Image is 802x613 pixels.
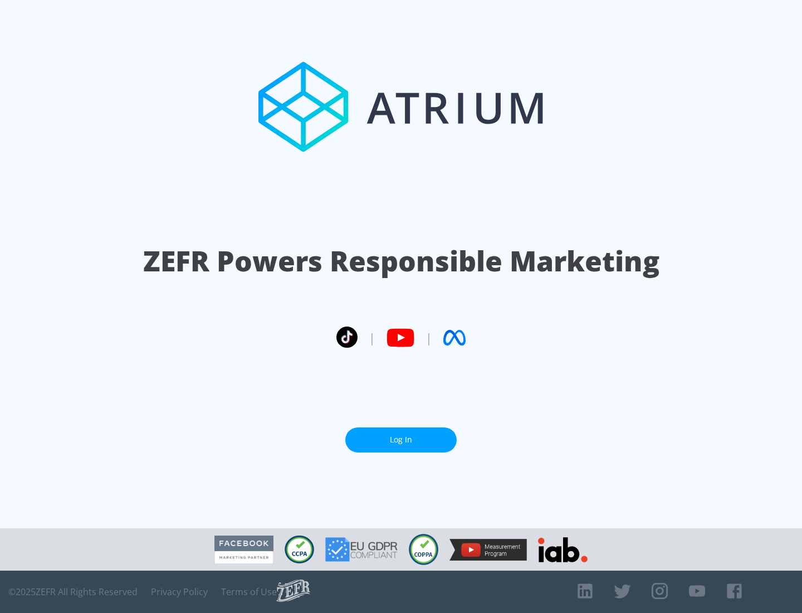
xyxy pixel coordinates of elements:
img: CCPA Compliant [285,536,314,563]
img: COPPA Compliant [409,534,438,565]
a: Privacy Policy [151,586,208,597]
span: | [369,329,375,346]
span: © 2025 ZEFR All Rights Reserved [8,586,138,597]
a: Log In [345,427,457,453]
span: | [426,329,432,346]
img: IAB [538,537,588,562]
img: YouTube Measurement Program [449,539,527,561]
img: Facebook Marketing Partner [214,536,273,564]
img: GDPR Compliant [325,537,398,562]
a: Terms of Use [221,586,277,597]
h1: ZEFR Powers Responsible Marketing [143,242,659,280]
